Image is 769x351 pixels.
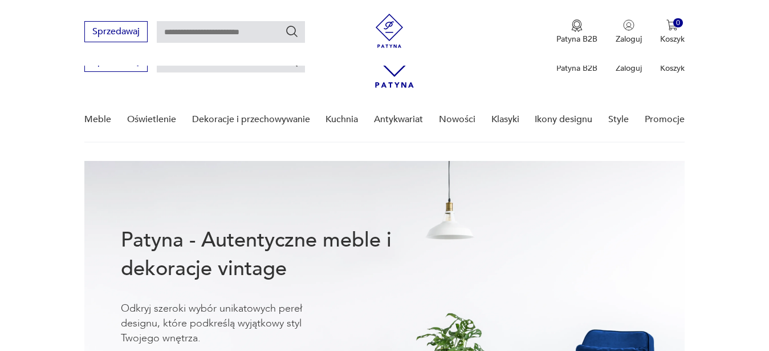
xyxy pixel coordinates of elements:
button: Zaloguj [616,19,642,45]
h1: Patyna - Autentyczne meble i dekoracje vintage [121,226,429,283]
a: Style [608,98,629,142]
p: Patyna B2B [556,34,597,45]
button: Patyna B2B [556,19,597,45]
a: Promocje [645,98,685,142]
button: Szukaj [285,25,299,38]
a: Sprzedawaj [84,29,148,37]
a: Dekoracje i przechowywanie [192,98,310,142]
img: Patyna - sklep z meblami i dekoracjami vintage [372,14,406,48]
img: Ikonka użytkownika [623,19,634,31]
a: Meble [84,98,111,142]
a: Klasyki [491,98,519,142]
button: Sprzedawaj [84,21,148,42]
a: Ikony designu [535,98,592,142]
button: 0Koszyk [660,19,685,45]
a: Antykwariat [374,98,423,142]
p: Odkryj szeroki wybór unikatowych pereł designu, które podkreślą wyjątkowy styl Twojego wnętrza. [121,301,337,346]
p: Patyna B2B [556,63,597,74]
p: Koszyk [660,63,685,74]
img: Ikona medalu [571,19,583,32]
img: Ikona koszyka [666,19,678,31]
a: Ikona medaluPatyna B2B [556,19,597,45]
a: Oświetlenie [127,98,176,142]
a: Kuchnia [325,98,358,142]
div: 0 [673,18,683,28]
p: Koszyk [660,34,685,45]
p: Zaloguj [616,34,642,45]
a: Sprzedawaj [84,58,148,66]
a: Nowości [439,98,475,142]
p: Zaloguj [616,63,642,74]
